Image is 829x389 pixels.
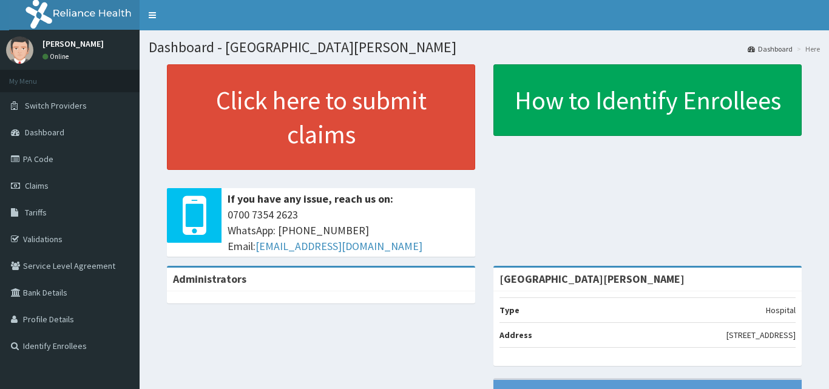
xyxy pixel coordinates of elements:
[766,304,796,316] p: Hospital
[228,207,469,254] span: 0700 7354 2623 WhatsApp: [PHONE_NUMBER] Email:
[228,192,393,206] b: If you have any issue, reach us on:
[748,44,793,54] a: Dashboard
[6,36,33,64] img: User Image
[167,64,475,170] a: Click here to submit claims
[25,180,49,191] span: Claims
[794,44,820,54] li: Here
[25,100,87,111] span: Switch Providers
[25,207,47,218] span: Tariffs
[149,39,820,55] h1: Dashboard - [GEOGRAPHIC_DATA][PERSON_NAME]
[493,64,802,136] a: How to Identify Enrollees
[499,330,532,340] b: Address
[499,305,519,316] b: Type
[255,239,422,253] a: [EMAIL_ADDRESS][DOMAIN_NAME]
[25,127,64,138] span: Dashboard
[173,272,246,286] b: Administrators
[42,52,72,61] a: Online
[42,39,104,48] p: [PERSON_NAME]
[499,272,685,286] strong: [GEOGRAPHIC_DATA][PERSON_NAME]
[726,329,796,341] p: [STREET_ADDRESS]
